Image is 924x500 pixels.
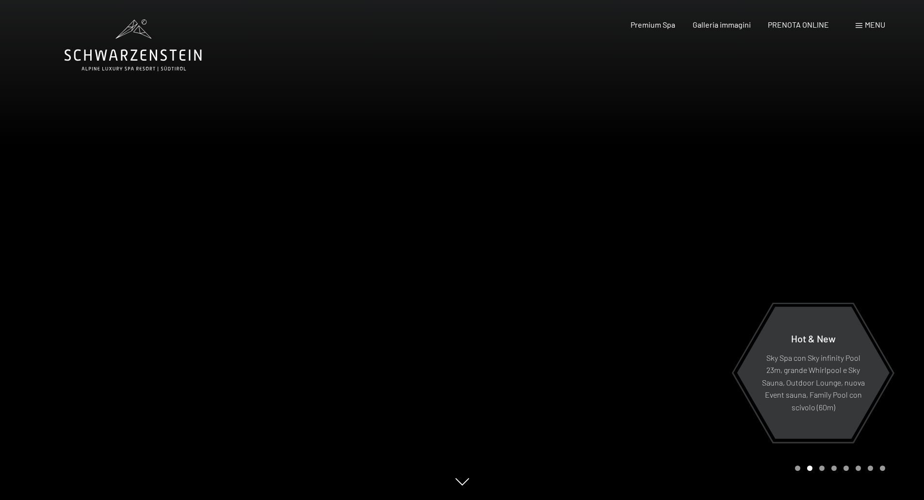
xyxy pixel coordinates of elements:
[831,466,837,471] div: Carousel Page 4
[865,20,885,29] span: Menu
[880,466,885,471] div: Carousel Page 8
[736,306,890,439] a: Hot & New Sky Spa con Sky infinity Pool 23m, grande Whirlpool e Sky Sauna, Outdoor Lounge, nuova ...
[761,351,866,413] p: Sky Spa con Sky infinity Pool 23m, grande Whirlpool e Sky Sauna, Outdoor Lounge, nuova Event saun...
[807,466,812,471] div: Carousel Page 2 (Current Slide)
[631,20,675,29] a: Premium Spa
[791,332,836,344] span: Hot & New
[792,466,885,471] div: Carousel Pagination
[843,466,849,471] div: Carousel Page 5
[868,466,873,471] div: Carousel Page 7
[819,466,825,471] div: Carousel Page 3
[768,20,829,29] a: PRENOTA ONLINE
[795,466,800,471] div: Carousel Page 1
[693,20,751,29] a: Galleria immagini
[856,466,861,471] div: Carousel Page 6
